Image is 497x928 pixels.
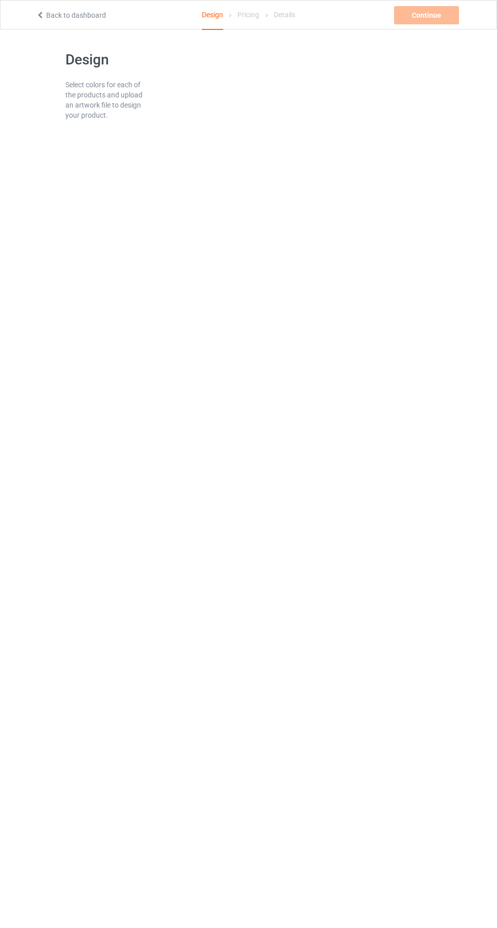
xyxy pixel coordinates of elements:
[274,1,295,29] div: Details
[36,11,106,19] a: Back to dashboard
[237,1,259,29] div: Pricing
[202,1,223,30] div: Design
[65,80,147,120] div: Select colors for each of the products and upload an artwork file to design your product.
[65,51,147,69] h1: Design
